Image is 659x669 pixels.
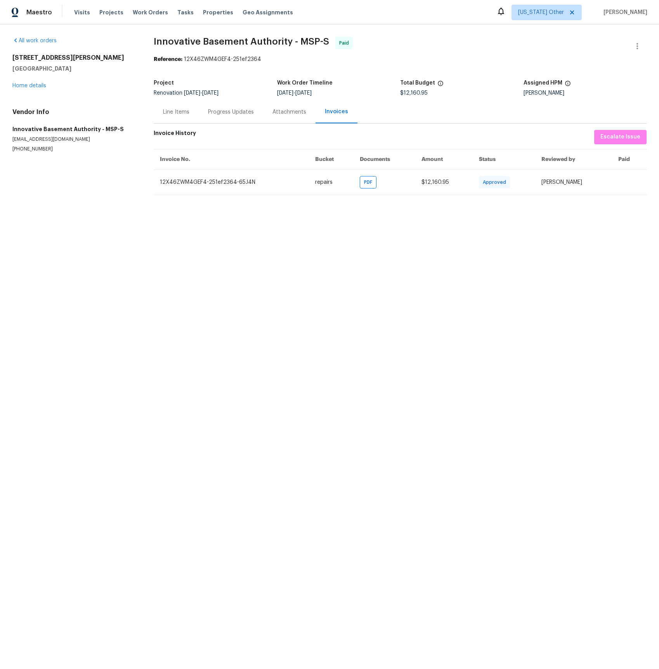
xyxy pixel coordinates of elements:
button: Escalate Issue [594,130,647,144]
th: Bucket [309,149,354,169]
h5: Innovative Basement Authority - MSP-S [12,125,135,133]
h5: Total Budget [400,80,435,86]
span: [US_STATE] Other [518,9,564,16]
span: The hpm assigned to this work order. [565,80,571,90]
span: The total cost of line items that have been proposed by Opendoor. This sum includes line items th... [437,80,444,90]
span: $12,160.95 [400,90,428,96]
div: Line Items [163,108,189,116]
span: Paid [339,39,352,47]
th: Invoice No. [154,149,309,169]
p: [PHONE_NUMBER] [12,146,135,152]
td: [PERSON_NAME] [535,169,612,195]
span: PDF [364,178,375,186]
h4: Vendor Info [12,108,135,116]
span: [DATE] [202,90,219,96]
div: Invoices [325,108,348,116]
h2: [STREET_ADDRESS][PERSON_NAME] [12,54,135,62]
span: - [277,90,312,96]
th: Status [473,149,535,169]
span: [PERSON_NAME] [600,9,647,16]
div: 12X46ZWM4GEF4-251ef2364 [154,55,647,63]
h5: [GEOGRAPHIC_DATA] [12,65,135,73]
b: Reference: [154,57,182,62]
span: Properties [203,9,233,16]
span: Maestro [26,9,52,16]
th: Paid [612,149,647,169]
div: [PERSON_NAME] [524,90,647,96]
h6: Invoice History [154,130,196,140]
span: - [184,90,219,96]
a: Home details [12,83,46,88]
span: Projects [99,9,123,16]
span: Innovative Basement Authority - MSP-S [154,37,329,46]
h5: Project [154,80,174,86]
span: Renovation [154,90,219,96]
div: Progress Updates [208,108,254,116]
span: Visits [74,9,90,16]
span: [DATE] [295,90,312,96]
span: Escalate Issue [600,132,640,142]
div: Attachments [272,108,306,116]
span: Approved [483,178,509,186]
span: Tasks [177,10,194,15]
span: $12,160.95 [421,180,449,185]
span: Work Orders [133,9,168,16]
td: repairs [309,169,354,195]
h5: Work Order Timeline [277,80,333,86]
span: Geo Assignments [243,9,293,16]
p: [EMAIL_ADDRESS][DOMAIN_NAME] [12,136,135,143]
th: Reviewed by [535,149,612,169]
span: [DATE] [277,90,293,96]
th: Documents [354,149,415,169]
h5: Assigned HPM [524,80,562,86]
span: [DATE] [184,90,200,96]
div: PDF [360,176,376,188]
th: Amount [415,149,473,169]
td: 12X46ZWM4GEF4-251ef2364-65J4N [154,169,309,195]
a: All work orders [12,38,57,43]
